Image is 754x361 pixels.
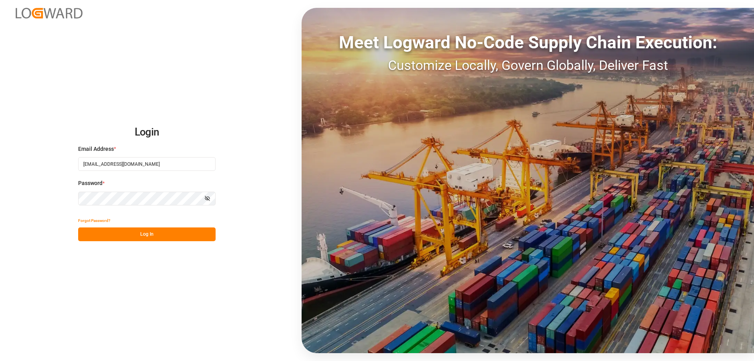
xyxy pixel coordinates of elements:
[78,120,216,145] h2: Login
[78,227,216,241] button: Log In
[78,179,102,187] span: Password
[78,145,114,153] span: Email Address
[302,55,754,75] div: Customize Locally, Govern Globally, Deliver Fast
[78,214,110,227] button: Forgot Password?
[302,29,754,55] div: Meet Logward No-Code Supply Chain Execution:
[16,8,82,18] img: Logward_new_orange.png
[78,157,216,171] input: Enter your email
